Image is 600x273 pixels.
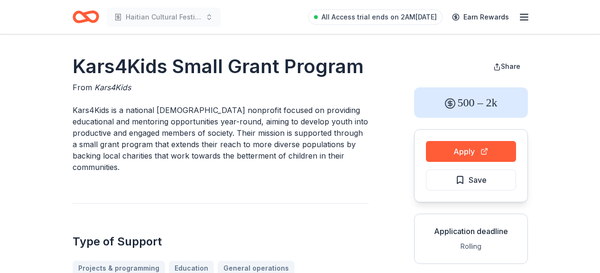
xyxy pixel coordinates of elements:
h1: Kars4Kids Small Grant Program [73,53,369,80]
a: Home [73,6,99,28]
button: Apply [426,141,516,162]
span: All Access trial ends on 2AM[DATE] [322,11,437,23]
button: Haitian Cultural Festival [107,8,221,27]
span: Save [469,174,487,186]
div: From [73,82,369,93]
div: Application deadline [422,226,520,237]
div: Rolling [422,241,520,252]
a: All Access trial ends on 2AM[DATE] [308,9,443,25]
button: Share [486,57,528,76]
p: Kars4Kids is a national [DEMOGRAPHIC_DATA] nonprofit focused on providing educational and mentori... [73,104,369,173]
a: Earn Rewards [446,9,515,26]
button: Save [426,169,516,190]
div: 500 – 2k [414,87,528,118]
h2: Type of Support [73,234,369,249]
span: Haitian Cultural Festival [126,11,202,23]
span: Share [501,62,520,70]
span: Kars4Kids [94,83,131,92]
